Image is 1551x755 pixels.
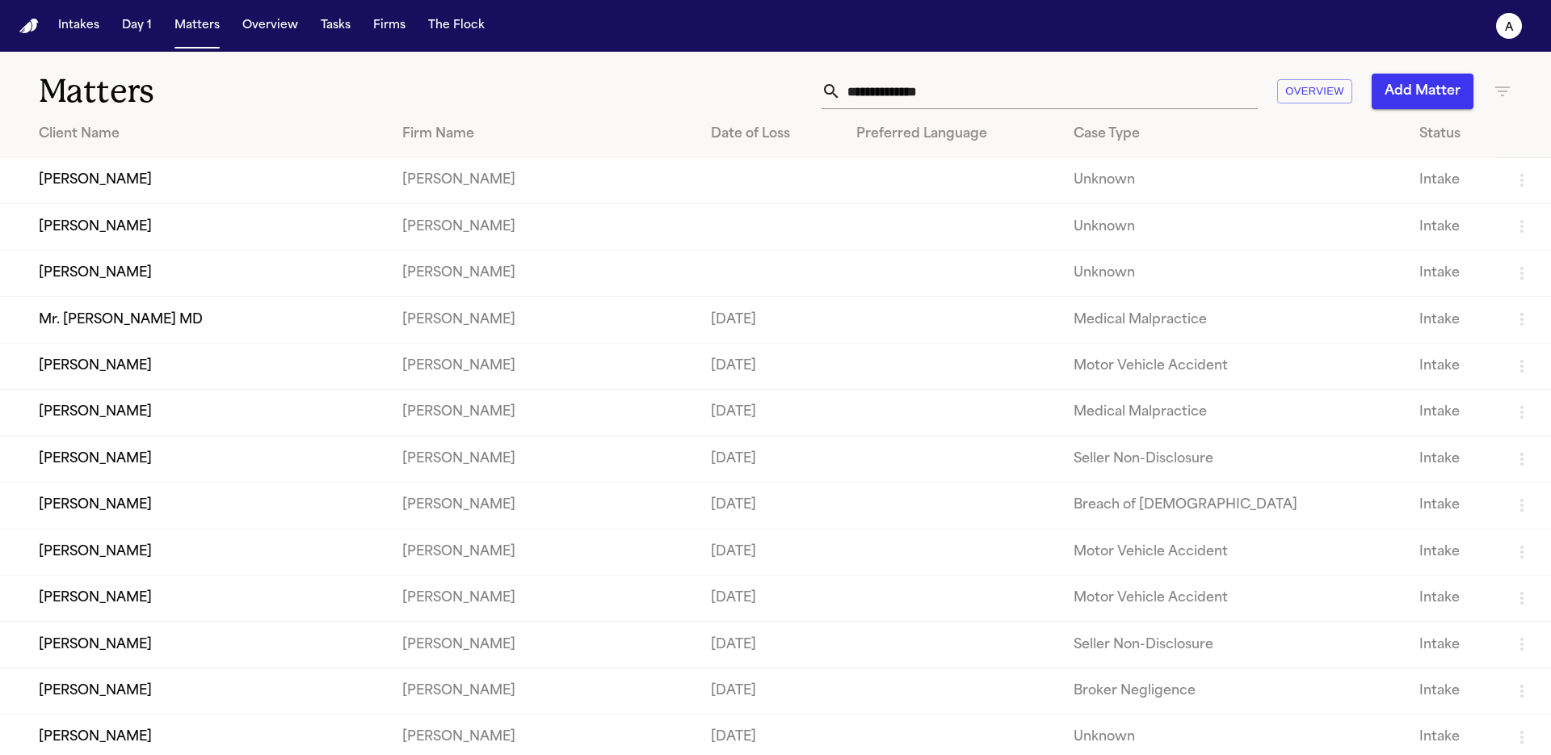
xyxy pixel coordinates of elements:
[1406,158,1499,204] td: Intake
[1372,74,1473,109] button: Add Matter
[389,390,698,436] td: [PERSON_NAME]
[1406,250,1499,296] td: Intake
[698,483,843,529] td: [DATE]
[389,343,698,389] td: [PERSON_NAME]
[698,668,843,714] td: [DATE]
[1406,343,1499,389] td: Intake
[698,575,843,621] td: [DATE]
[1061,436,1406,482] td: Seller Non-Disclosure
[236,11,305,40] button: Overview
[39,124,376,144] div: Client Name
[1061,158,1406,204] td: Unknown
[389,158,698,204] td: [PERSON_NAME]
[314,11,357,40] button: Tasks
[422,11,491,40] button: The Flock
[698,622,843,668] td: [DATE]
[402,124,685,144] div: Firm Name
[1061,622,1406,668] td: Seller Non-Disclosure
[39,71,468,112] h1: Matters
[19,19,39,34] a: Home
[1406,204,1499,250] td: Intake
[389,436,698,482] td: [PERSON_NAME]
[856,124,1048,144] div: Preferred Language
[389,204,698,250] td: [PERSON_NAME]
[711,124,830,144] div: Date of Loss
[1419,124,1486,144] div: Status
[1061,204,1406,250] td: Unknown
[1406,622,1499,668] td: Intake
[698,529,843,575] td: [DATE]
[389,529,698,575] td: [PERSON_NAME]
[1406,668,1499,714] td: Intake
[1061,668,1406,714] td: Broker Negligence
[1406,483,1499,529] td: Intake
[389,250,698,296] td: [PERSON_NAME]
[116,11,158,40] button: Day 1
[1061,297,1406,343] td: Medical Malpractice
[1061,250,1406,296] td: Unknown
[698,436,843,482] td: [DATE]
[1074,124,1393,144] div: Case Type
[698,343,843,389] td: [DATE]
[698,390,843,436] td: [DATE]
[1406,575,1499,621] td: Intake
[1406,390,1499,436] td: Intake
[389,483,698,529] td: [PERSON_NAME]
[1406,436,1499,482] td: Intake
[1406,297,1499,343] td: Intake
[389,622,698,668] td: [PERSON_NAME]
[1061,529,1406,575] td: Motor Vehicle Accident
[1277,79,1352,104] button: Overview
[52,11,106,40] button: Intakes
[389,668,698,714] td: [PERSON_NAME]
[19,19,39,34] img: Finch Logo
[1061,575,1406,621] td: Motor Vehicle Accident
[1061,343,1406,389] td: Motor Vehicle Accident
[698,297,843,343] td: [DATE]
[1061,483,1406,529] td: Breach of [DEMOGRAPHIC_DATA]
[389,297,698,343] td: [PERSON_NAME]
[1406,529,1499,575] td: Intake
[168,11,226,40] button: Matters
[389,575,698,621] td: [PERSON_NAME]
[367,11,412,40] button: Firms
[1061,390,1406,436] td: Medical Malpractice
